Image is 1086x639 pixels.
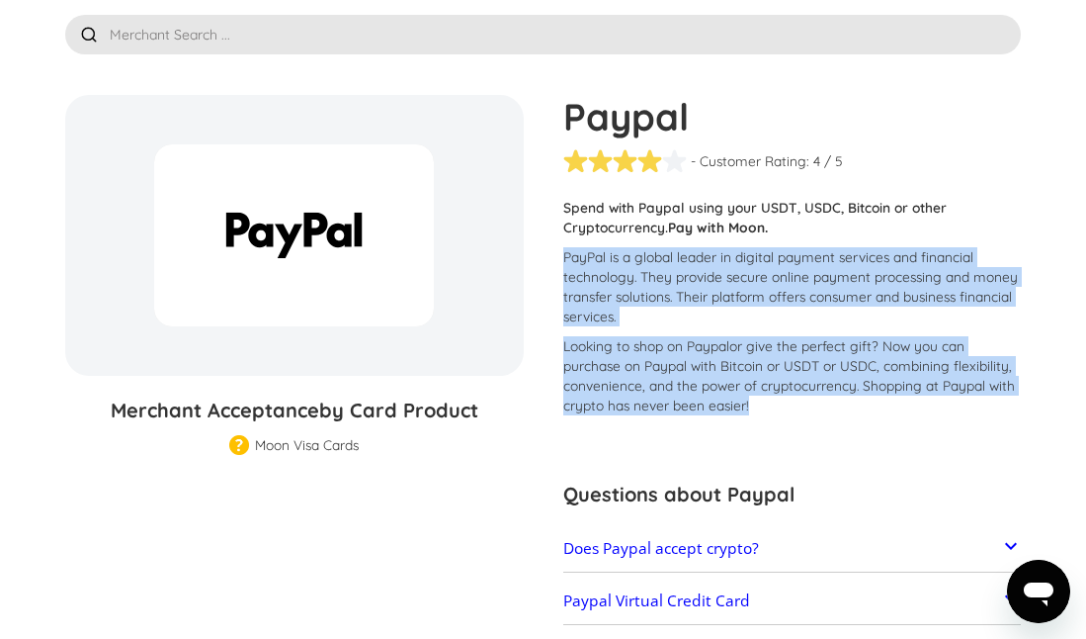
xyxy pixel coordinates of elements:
a: Does Paypal accept crypto? [563,529,1022,568]
strong: Pay with Moon. [668,219,768,235]
div: - Customer Rating: [691,151,809,171]
h3: Merchant Acceptance [65,396,524,425]
h1: Paypal [563,95,1022,138]
div: 4 [813,151,820,171]
div: / 5 [824,151,842,171]
h2: Paypal Virtual Credit Card [563,592,750,610]
p: Spend with Paypal using your USDT, USDC, Bitcoin or other Cryptocurrency. [563,198,1022,237]
h3: Questions about Paypal [563,480,1022,509]
span: or give the perfect gift [729,337,872,354]
input: Merchant Search ... [65,15,1022,54]
p: PayPal is a global leader in digital payment services and financial technology. They provide secu... [563,247,1022,326]
div: Moon Visa Cards [255,435,359,455]
span: by Card Product [319,398,478,422]
h2: Does Paypal accept crypto? [563,539,759,558]
a: Paypal Virtual Credit Card [563,582,1022,620]
iframe: Botón para iniciar la ventana de mensajería [1007,560,1070,623]
p: Looking to shop on Paypal ? Now you can purchase on Paypal with Bitcoin or USDT or USDC, combinin... [563,336,1022,415]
